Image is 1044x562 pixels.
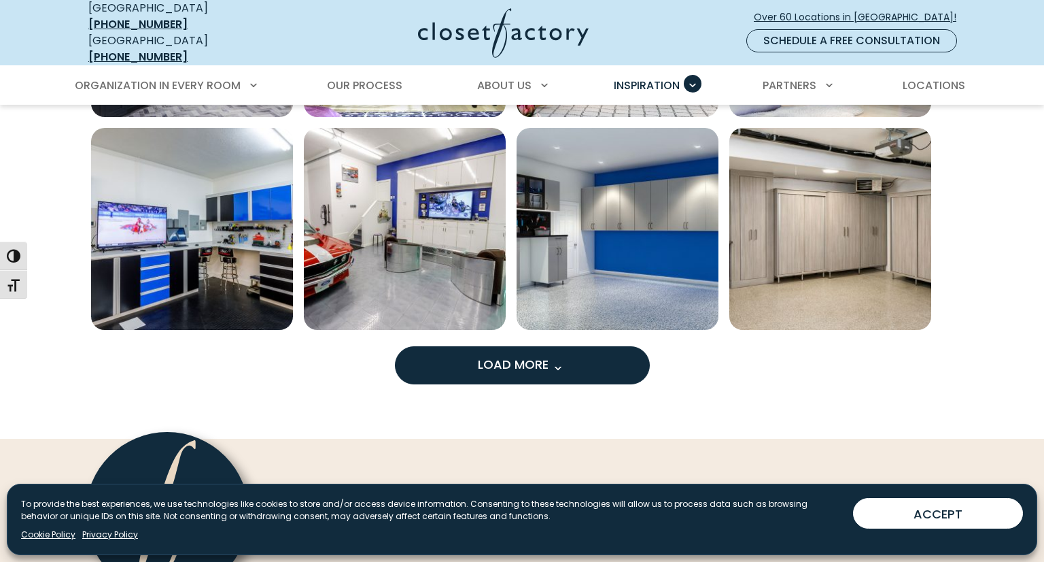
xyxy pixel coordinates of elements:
button: ACCEPT [853,498,1023,529]
a: Open inspiration gallery to preview enlarged image [304,128,506,330]
a: [PHONE_NUMBER] [88,16,188,32]
a: Open inspiration gallery to preview enlarged image [729,128,931,330]
span: Inspiration [614,78,680,93]
nav: Primary Menu [65,67,979,105]
a: Privacy Policy [82,529,138,541]
a: Open inspiration gallery to preview enlarged image [91,128,293,330]
div: [GEOGRAPHIC_DATA] [88,33,285,65]
span: Locations [903,78,965,93]
img: Man cave & garage combination with open shelving unit, slatwall tool storage, high gloss dual-ton... [91,128,293,330]
a: Cookie Policy [21,529,75,541]
span: Our Process [327,78,402,93]
span: Partners [763,78,816,93]
a: [PHONE_NUMBER] [88,49,188,65]
span: Over 60 Locations in [GEOGRAPHIC_DATA]! [754,10,967,24]
p: To provide the best experiences, we use technologies like cookies to store and/or access device i... [21,498,842,523]
a: Schedule a Free Consultation [746,29,957,52]
span: Organization in Every Room [75,78,241,93]
span: Load More [478,356,566,373]
img: Grey high-gloss upper cabinetry with black slatwall organizer and accent glass-front doors. [517,128,718,330]
span: About Us [477,78,532,93]
a: Open inspiration gallery to preview enlarged image [517,128,718,330]
img: High-gloss white garage storage cabinetry with integrated TV mount. [304,128,506,330]
img: Closet Factory Logo [418,8,589,58]
button: Load more inspiration gallery images [395,346,650,384]
img: Garage cabinetry with sliding doors and workstation drawers on wheels for easy mobility. [729,128,931,330]
a: Over 60 Locations in [GEOGRAPHIC_DATA]! [753,5,968,29]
